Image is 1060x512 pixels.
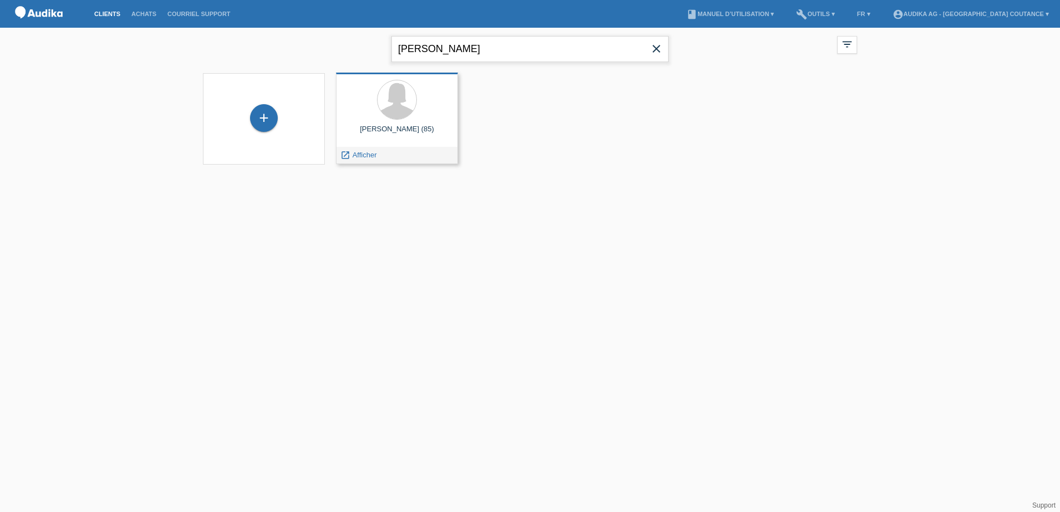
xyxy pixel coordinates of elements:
[162,11,236,17] a: Courriel Support
[1032,501,1056,509] a: Support
[796,9,807,20] i: build
[126,11,162,17] a: Achats
[340,151,376,159] a: launch Afficher
[852,11,876,17] a: FR ▾
[681,11,779,17] a: bookManuel d’utilisation ▾
[791,11,840,17] a: buildOutils ▾
[893,9,904,20] i: account_circle
[340,150,350,160] i: launch
[391,36,669,62] input: Recherche...
[345,125,449,142] div: [PERSON_NAME] (85)
[251,109,277,127] div: Enregistrer le client
[887,11,1054,17] a: account_circleAudika AG - [GEOGRAPHIC_DATA] Coutance ▾
[89,11,126,17] a: Clients
[11,22,67,30] a: POS — MF Group
[650,42,663,55] i: close
[353,151,377,159] span: Afficher
[686,9,697,20] i: book
[841,38,853,50] i: filter_list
